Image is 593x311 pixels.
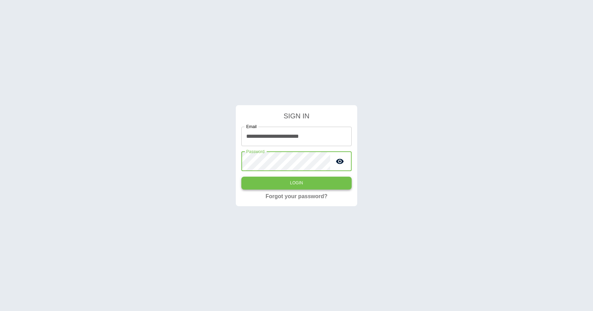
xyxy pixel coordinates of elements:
h4: SIGN IN [241,111,352,121]
button: toggle password visibility [333,154,347,168]
a: Forgot your password? [266,192,328,201]
button: Login [241,177,352,190]
label: Email [246,124,257,129]
label: Password [246,149,265,154]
